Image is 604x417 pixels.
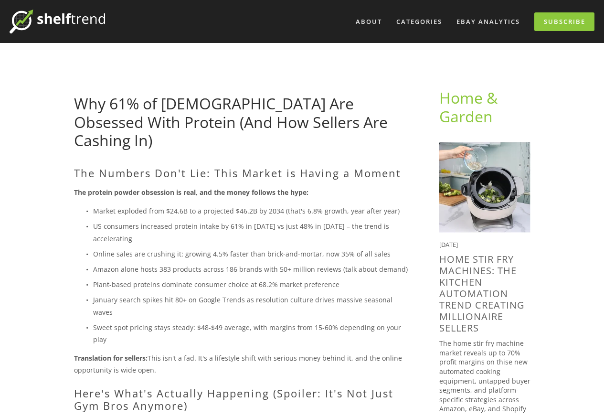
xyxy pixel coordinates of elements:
[439,240,458,249] time: [DATE]
[93,248,409,260] p: Online sales are crushing it: growing 4.5% faster than brick-and-mortar, now 35% of all sales
[439,87,501,126] a: Home & Garden
[534,12,594,31] a: Subscribe
[439,253,525,334] a: Home Stir Fry Machines: The Kitchen Automation Trend Creating Millionaire Sellers
[350,14,388,30] a: About
[93,220,409,244] p: US consumers increased protein intake by 61% in [DATE] vs just 48% in [DATE] – the trend is accel...
[439,339,530,414] p: The home stir fry machine market reveals up to 70% profit margins on thise new automated cooking ...
[74,387,409,412] h2: Here's What's Actually Happening (Spoiler: It's Not Just Gym Bros Anymore)
[93,294,409,318] p: January search spikes hit 80+ on Google Trends as resolution culture drives massive seasonal waves
[74,167,409,179] h2: The Numbers Don't Lie: This Market is Having a Moment
[450,14,526,30] a: eBay Analytics
[74,353,148,363] strong: Translation for sellers:
[390,14,448,30] div: Categories
[93,321,409,345] p: Sweet spot pricing stays steady: $48-$49 average, with margins from 15-60% depending on your play
[93,205,409,217] p: Market exploded from $24.6B to a projected $46.2B by 2034 (that's 6.8% growth, year after year)
[10,10,105,33] img: ShelfTrend
[74,188,308,197] strong: The protein powder obsession is real, and the money follows the hype:
[74,93,388,150] a: Why 61% of [DEMOGRAPHIC_DATA] Are Obsessed With Protein (And How Sellers Are Cashing In)
[93,263,409,275] p: Amazon alone hosts 383 products across 186 brands with 50+ million reviews (talk about demand)
[439,142,530,233] img: Home Stir Fry Machines: The Kitchen Automation Trend Creating Millionaire Sellers
[93,278,409,290] p: Plant-based proteins dominate consumer choice at 68.2% market preference
[74,352,409,376] p: This isn't a fad. It's a lifestyle shift with serious money behind it, and the online opportunity...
